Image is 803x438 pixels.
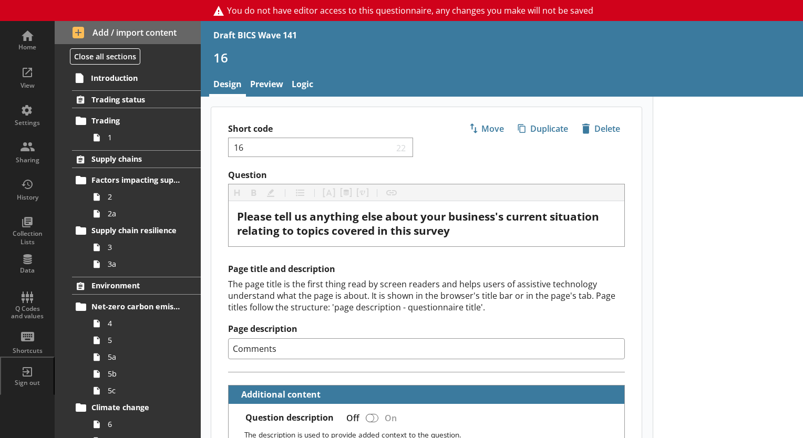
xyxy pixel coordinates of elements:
li: Factors impacting supply chains22a [77,172,201,222]
label: Short code [228,123,427,134]
span: 1 [108,132,187,142]
div: The page title is the first thing read by screen readers and helps users of assistive technology ... [228,278,625,313]
a: 5c [88,382,201,399]
a: 3 [88,239,201,256]
button: Move [464,120,509,138]
a: 6 [88,416,201,433]
div: Sharing [9,156,46,164]
li: Trading statusTrading1 [55,90,201,145]
span: Trading [91,116,182,126]
div: Off [338,409,364,427]
span: 2a [108,208,187,218]
div: Shortcuts [9,347,46,355]
a: 2 [88,189,201,205]
li: Trading1 [77,112,201,146]
div: Home [9,43,46,51]
span: 5c [108,385,187,395]
div: Draft BICS Wave 141 [213,29,297,41]
span: 5b [108,369,187,379]
button: Close all sections [70,48,140,65]
a: Net-zero carbon emissions [72,298,201,315]
li: Supply chain resilience33a [77,222,201,273]
a: Trading status [72,90,201,108]
span: 5 [108,335,187,345]
a: Preview [246,74,287,97]
button: Delete [577,120,625,138]
a: Supply chains [72,150,201,168]
span: 6 [108,419,187,429]
a: 3a [88,256,201,273]
a: Logic [287,74,317,97]
a: 4 [88,315,201,332]
span: Add / import content [73,27,183,38]
span: Environment [91,280,182,290]
span: Duplicate [513,120,572,137]
div: Data [9,266,46,275]
a: Introduction [71,69,201,86]
span: Net-zero carbon emissions [91,301,182,311]
span: 3a [108,259,187,269]
a: 5 [88,332,201,349]
div: Collection Lists [9,230,46,246]
span: Factors impacting supply chains [91,175,182,185]
li: Supply chainsFactors impacting supply chains22aSupply chain resilience33a [55,150,201,273]
div: History [9,193,46,202]
span: Trading status [91,95,182,105]
span: 2 [108,192,187,202]
div: View [9,81,46,90]
div: On [380,409,405,427]
span: Supply chain resilience [91,225,182,235]
span: 3 [108,242,187,252]
span: 22 [394,142,409,152]
li: Net-zero carbon emissions455a5b5c [77,298,201,399]
div: Settings [9,119,46,127]
span: Please tell us anything else about your business's current situation relating to topics covered i... [237,209,602,238]
a: Trading [72,112,201,129]
div: Q Codes and values [9,305,46,320]
span: 4 [108,318,187,328]
label: Page description [228,324,625,335]
a: 1 [88,129,201,146]
span: Climate change [91,402,182,412]
h2: Page title and description [228,264,625,275]
button: Add / import content [55,21,201,44]
a: Climate change [72,399,201,416]
label: Question description [245,412,334,423]
a: Design [209,74,246,97]
span: Supply chains [91,154,182,164]
a: 2a [88,205,201,222]
button: Additional content [233,385,323,404]
a: 5b [88,366,201,382]
label: Question [228,170,625,181]
a: 5a [88,349,201,366]
span: Delete [578,120,624,137]
div: Sign out [9,379,46,387]
span: 5a [108,352,187,362]
h1: 16 [213,49,790,66]
a: Environment [72,277,201,295]
a: Factors impacting supply chains [72,172,201,189]
div: Question [237,210,616,238]
span: Introduction [91,73,182,83]
a: Supply chain resilience [72,222,201,239]
button: Duplicate [513,120,573,138]
span: Move [465,120,508,137]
